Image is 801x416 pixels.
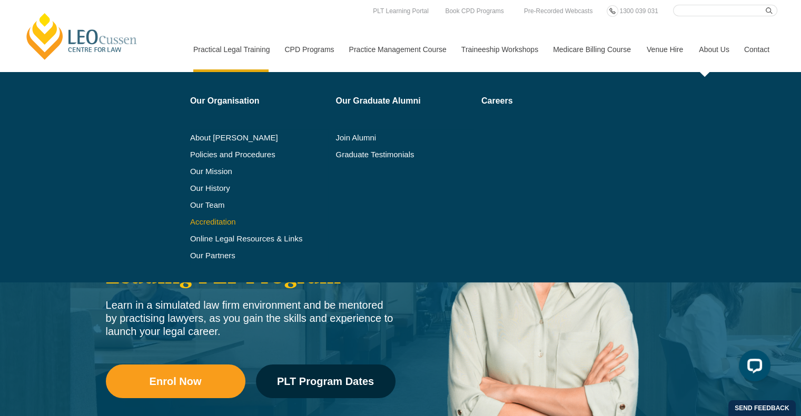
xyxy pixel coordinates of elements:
a: Join Alumni [335,134,474,142]
div: Learn in a simulated law firm environment and be mentored by practising lawyers, as you gain the ... [106,299,395,338]
a: PLT Learning Portal [370,5,431,17]
a: Practice Management Course [341,27,453,72]
a: Practical Legal Training [185,27,277,72]
a: Our Mission [190,167,302,176]
a: [PERSON_NAME] Centre for Law [24,12,140,61]
a: Traineeship Workshops [453,27,545,72]
a: Venue Hire [639,27,691,72]
a: Our Graduate Alumni [335,97,474,105]
a: Our Team [190,201,329,209]
a: Careers [481,97,601,105]
iframe: LiveChat chat widget [730,346,775,390]
a: Online Legal Resources & Links [190,235,329,243]
a: Medicare Billing Course [545,27,639,72]
a: CPD Programs [276,27,341,72]
a: PLT Program Dates [256,364,395,398]
a: Our Partners [190,251,329,260]
a: Our History [190,184,329,192]
a: Book CPD Programs [442,5,506,17]
span: PLT Program Dates [277,376,374,387]
h2: Welcome to Australia’s Leading PLT Program [106,235,395,288]
a: 1300 039 031 [617,5,660,17]
a: Our Organisation [190,97,329,105]
a: Graduate Testimonials [335,150,474,159]
a: About [PERSON_NAME] [190,134,329,142]
a: Accreditation [190,218,329,226]
a: Pre-Recorded Webcasts [521,5,596,17]
span: Enrol Now [150,376,202,387]
a: Contact [736,27,777,72]
a: About Us [691,27,736,72]
span: 1300 039 031 [619,7,658,15]
a: Enrol Now [106,364,245,398]
a: Policies and Procedures [190,150,329,159]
